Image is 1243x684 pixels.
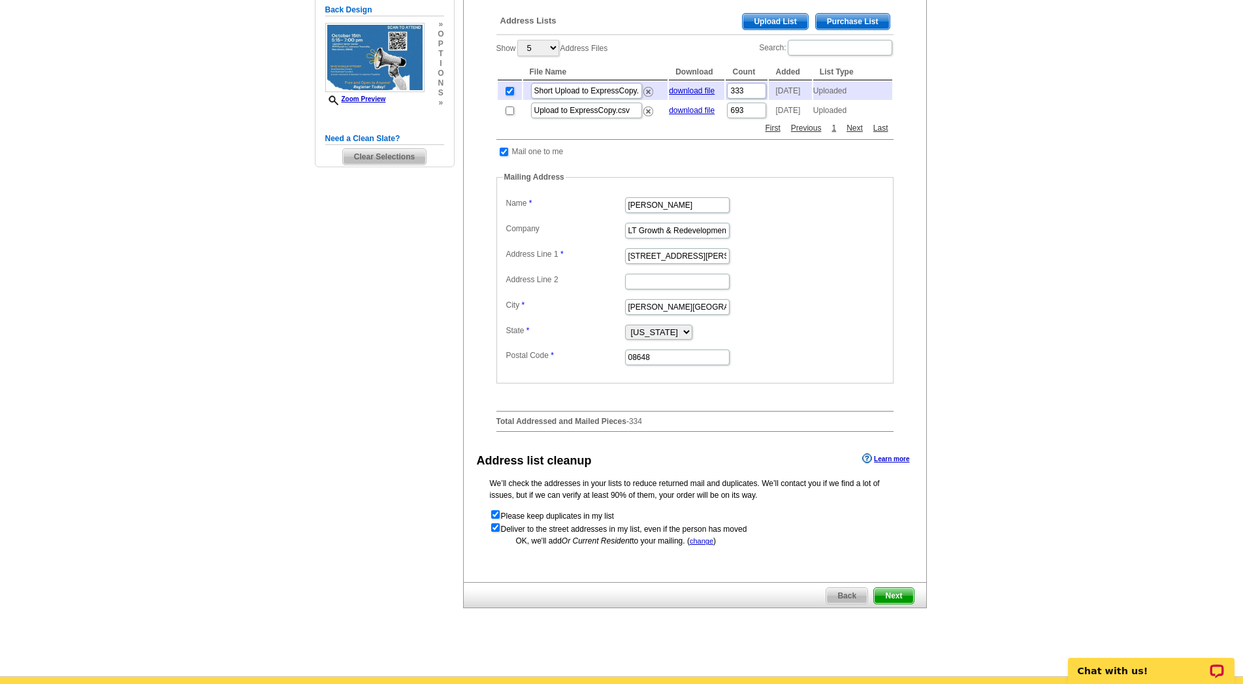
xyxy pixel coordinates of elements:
[769,101,811,120] td: [DATE]
[759,39,893,57] label: Search:
[517,40,559,56] select: ShowAddress Files
[874,588,913,604] span: Next
[669,106,715,115] a: download file
[643,106,653,116] img: delete.png
[325,133,444,145] h5: Need a Clean Slate?
[862,453,909,464] a: Learn more
[490,509,900,535] form: Please keep duplicates in my list Deliver to the street addresses in my list, even if the person ...
[438,69,444,78] span: o
[506,223,624,235] label: Company
[813,82,892,100] td: Uploaded
[438,88,444,98] span: s
[438,78,444,88] span: n
[496,39,608,57] label: Show Address Files
[506,274,624,285] label: Address Line 2
[816,14,890,29] span: Purchase List
[762,122,783,134] a: First
[769,64,811,80] th: Added
[843,122,866,134] a: Next
[438,29,444,39] span: o
[669,86,715,95] a: download file
[438,98,444,108] span: »
[813,101,892,120] td: Uploaded
[743,14,807,29] span: Upload List
[500,15,557,27] span: Address Lists
[726,64,767,80] th: Count
[643,104,653,113] a: Remove this list
[490,3,900,442] div: -
[506,325,624,336] label: State
[438,39,444,49] span: p
[325,4,444,16] h5: Back Design
[490,478,900,501] p: We’ll check the addresses in your lists to reduce returned mail and duplicates. We’ll contact you...
[562,536,632,546] span: Or Current Resident
[826,588,867,604] span: Back
[343,149,426,165] span: Clear Selections
[490,535,900,547] div: OK, we'll add to your mailing. ( )
[523,64,668,80] th: File Name
[828,122,839,134] a: 1
[503,171,566,183] legend: Mailing Address
[669,64,724,80] th: Download
[1059,643,1243,684] iframe: LiveChat chat widget
[788,122,825,134] a: Previous
[506,248,624,260] label: Address Line 1
[769,82,811,100] td: [DATE]
[477,452,592,470] div: Address list cleanup
[325,23,425,92] img: small-thumb.jpg
[325,95,386,103] a: Zoom Preview
[506,197,624,209] label: Name
[496,417,626,426] strong: Total Addressed and Mailed Pieces
[826,587,868,604] a: Back
[438,20,444,29] span: »
[690,537,713,545] a: change
[629,417,642,426] span: 334
[438,59,444,69] span: i
[643,84,653,93] a: Remove this list
[506,350,624,361] label: Postal Code
[438,49,444,59] span: t
[813,64,892,80] th: List Type
[788,40,892,56] input: Search:
[643,87,653,97] img: delete.png
[506,299,624,311] label: City
[870,122,892,134] a: Last
[511,145,564,158] td: Mail one to me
